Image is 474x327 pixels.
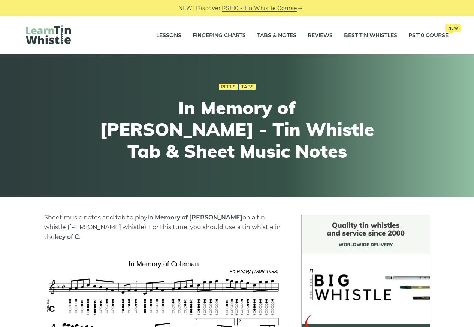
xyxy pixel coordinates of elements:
a: Best Tin Whistles [344,26,397,45]
a: Tabs [239,84,256,90]
span: New [445,24,461,32]
a: Tabs & Notes [257,26,296,45]
a: Lessons [156,26,181,45]
a: Reels [219,84,238,90]
h1: In Memory of [PERSON_NAME] - Tin Whistle Tab & Sheet Music Notes [99,97,375,162]
strong: In Memory of [PERSON_NAME] [147,214,242,221]
strong: key of C [55,233,79,240]
a: Fingering Charts [193,26,246,45]
a: Reviews [308,26,333,45]
img: LearnTinWhistle.com [26,25,71,44]
p: Sheet music notes and tab to play on a tin whistle ([PERSON_NAME] whistle). For this tune, you sh... [44,213,283,242]
a: PST10 CourseNew [408,26,449,45]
